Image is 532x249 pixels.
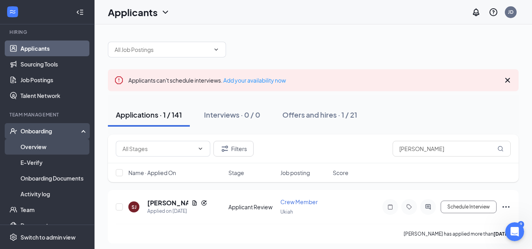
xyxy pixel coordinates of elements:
[280,198,318,205] span: Crew Member
[13,163,78,168] div: [PERSON_NAME] • Just now
[386,204,395,210] svg: Note
[20,202,88,218] a: Team
[108,6,158,19] h1: Applicants
[213,141,254,157] button: Filter Filters
[404,204,414,210] svg: Tag
[518,221,524,228] div: 9
[38,10,95,18] p: Active in the last 15m
[9,111,86,118] div: Team Management
[197,146,204,152] svg: ChevronDown
[9,127,17,135] svg: UserCheck
[505,222,524,241] iframe: Intercom live chat
[213,46,219,53] svg: ChevronDown
[122,144,194,153] input: All Stages
[20,56,88,72] a: Sourcing Tools
[147,199,188,207] h5: [PERSON_NAME]
[280,209,293,215] span: Ukiah
[128,77,286,84] span: Applicants can't schedule interviews.
[423,204,433,210] svg: ActiveChat
[123,3,138,18] button: Home
[135,186,148,198] button: Send a message…
[471,7,481,17] svg: Notifications
[5,3,20,18] button: go back
[38,4,89,10] h1: [PERSON_NAME]
[503,76,512,85] svg: Cross
[76,8,84,16] svg: Collapse
[116,110,182,120] div: Applications · 1 / 141
[223,77,286,84] a: Add your availability now
[50,189,56,195] button: Start recording
[393,141,511,157] input: Search in applications
[20,139,88,155] a: Overview
[20,127,81,135] div: Onboarding
[220,144,230,153] svg: Filter
[13,96,123,103] div: Step 2.
[147,207,207,215] div: Applied on [DATE]
[20,41,88,56] a: Applicants
[201,200,207,206] svg: Reapply
[9,29,86,35] div: Hiring
[20,72,88,88] a: Job Postings
[20,170,88,186] a: Onboarding Documents
[280,169,310,177] span: Job posting
[12,189,19,195] button: Upload attachment
[20,155,88,170] a: E-Verify
[497,146,504,152] svg: MagnifyingGlass
[228,203,276,211] div: Applicant Review
[204,110,260,120] div: Interviews · 0 / 0
[138,3,152,17] div: Close
[191,200,198,206] svg: Document
[20,186,88,202] a: Activity log
[9,233,17,241] svg: Settings
[9,8,17,16] svg: WorkstreamLogo
[161,7,170,17] svg: ChevronDown
[25,189,31,195] button: Emoji picker
[7,172,151,186] textarea: Message…
[493,231,510,237] b: [DATE]
[20,218,88,233] a: Documents
[43,27,115,43] a: Support Request
[115,45,210,54] input: All Job Postings
[132,204,137,210] div: SJ
[441,201,497,213] button: Schedule Interview
[228,169,244,177] span: Stage
[59,32,108,38] span: Support Request
[333,169,348,177] span: Score
[501,202,511,212] svg: Ellipses
[508,9,513,15] div: JD
[489,7,498,17] svg: QuestionInfo
[404,231,511,237] p: [PERSON_NAME] has applied more than .
[282,110,357,120] div: Offers and hires · 1 / 21
[114,76,124,85] svg: Error
[128,169,176,177] span: Name · Applied On
[22,4,35,17] img: Profile image for Erin
[20,88,88,103] a: Talent Network
[37,189,44,195] button: Gif picker
[20,233,76,241] div: Switch to admin view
